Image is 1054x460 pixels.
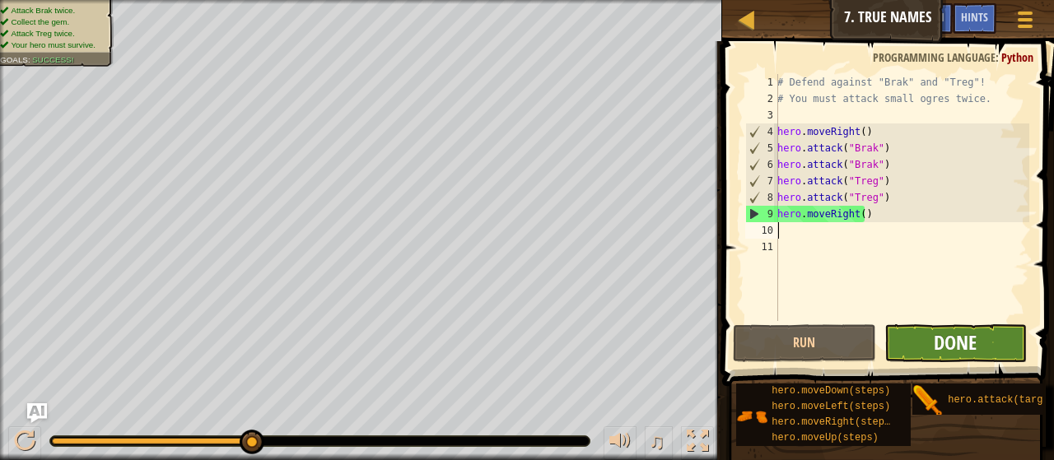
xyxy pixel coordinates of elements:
[28,55,32,64] span: :
[916,9,944,25] span: Ask AI
[745,222,778,239] div: 10
[873,49,996,65] span: Programming language
[745,91,778,107] div: 2
[32,55,73,64] span: Success!
[745,74,778,91] div: 1
[8,426,41,460] button: Ctrl + P: Play
[11,29,74,38] span: Attack Treg twice.
[746,189,778,206] div: 8
[604,426,637,460] button: Adjust volume
[996,49,1001,65] span: :
[934,329,977,355] span: Done
[11,17,69,26] span: Collect the gem.
[908,3,953,34] button: Ask AI
[746,206,778,222] div: 9
[27,403,47,423] button: Ask AI
[681,426,714,460] button: Toggle fullscreen
[961,9,988,25] span: Hints
[746,123,778,140] div: 4
[746,140,778,156] div: 5
[733,324,876,362] button: Run
[745,239,778,255] div: 11
[746,173,778,189] div: 7
[884,324,1028,362] button: Done
[11,40,96,49] span: Your hero must survive.
[1001,49,1033,65] span: Python
[772,401,890,412] span: hero.moveLeft(steps)
[772,416,896,428] span: hero.moveRight(steps)
[11,6,75,15] span: Attack Brak twice.
[912,385,944,416] img: portrait.png
[745,107,778,123] div: 3
[645,426,673,460] button: ♫
[772,432,879,444] span: hero.moveUp(steps)
[772,385,890,397] span: hero.moveDown(steps)
[648,429,665,453] span: ♫
[746,156,778,173] div: 6
[1005,3,1046,42] button: Show game menu
[736,401,767,432] img: portrait.png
